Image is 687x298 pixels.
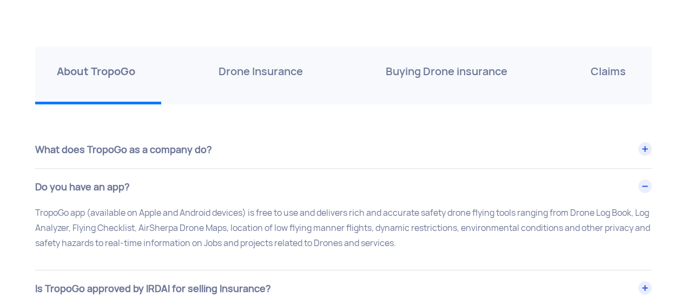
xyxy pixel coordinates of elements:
[386,63,507,80] p: Buying Drone insurance
[35,169,652,206] div: Do you have an app?
[35,131,652,168] div: What does TropoGo as a company do?
[219,63,303,80] p: Drone Insurance
[57,63,135,80] p: About TropoGo
[591,63,626,80] p: Claims
[35,206,652,251] p: TropoGo app (available on Apple and Android devices) is free to use and delivers rich and accurat...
